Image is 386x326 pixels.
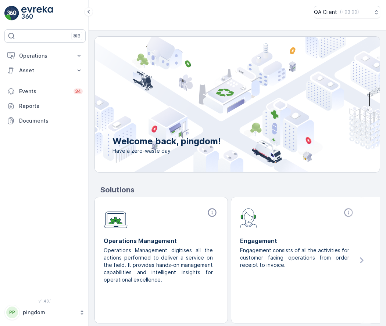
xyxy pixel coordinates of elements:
button: QA Client(+03:00) [314,6,380,18]
a: Reports [4,99,86,113]
span: v 1.48.1 [4,299,86,303]
button: Operations [4,48,86,63]
img: logo [4,6,19,21]
p: Solutions [100,184,380,195]
div: PP [6,307,18,318]
p: Asset [19,67,71,74]
span: Have a zero-waste day [112,147,221,155]
p: Operations [19,52,71,59]
button: PPpingdom [4,305,86,320]
p: Events [19,88,69,95]
img: module-icon [104,207,128,228]
img: logo_light-DOdMpM7g.png [21,6,53,21]
p: ( +03:00 ) [340,9,359,15]
p: Engagement [240,236,355,245]
p: pingdom [23,309,75,316]
p: Documents [19,117,83,124]
p: ⌘B [73,33,81,39]
p: 34 [75,88,81,94]
a: Events34 [4,84,86,99]
img: module-icon [240,207,257,228]
p: Welcome back, pingdom! [112,135,221,147]
p: Reports [19,102,83,110]
p: Operations Management digitises all the actions performed to deliver a service on the field. It p... [104,247,213,283]
p: QA Client [314,8,337,16]
p: Operations Management [104,236,219,245]
p: Engagement consists of all the activities for customer facing operations from order receipt to in... [240,247,349,269]
button: Asset [4,63,86,78]
img: city illustration [62,37,380,172]
a: Documents [4,113,86,128]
